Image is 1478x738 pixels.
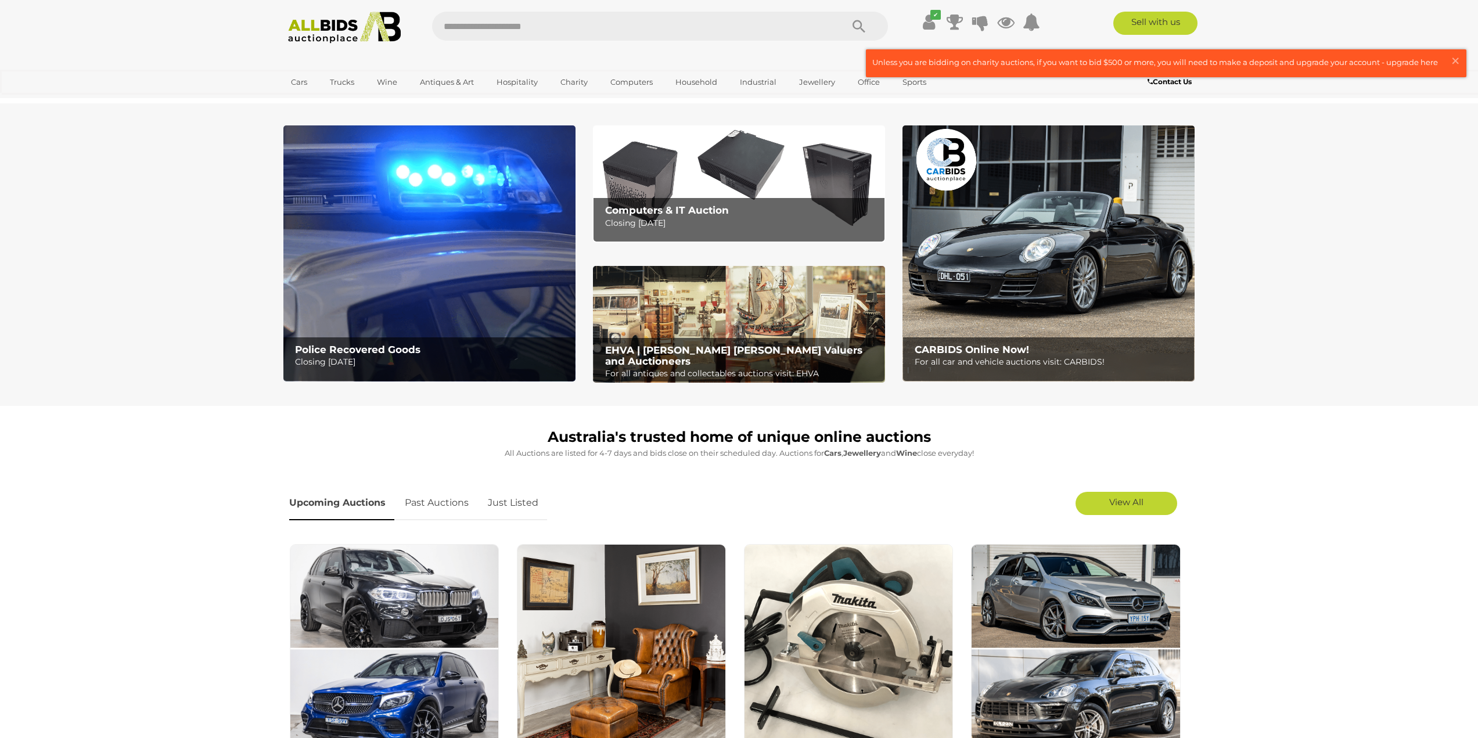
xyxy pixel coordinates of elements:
[593,266,885,383] img: EHVA | Evans Hastings Valuers and Auctioneers
[593,266,885,383] a: EHVA | Evans Hastings Valuers and Auctioneers EHVA | [PERSON_NAME] [PERSON_NAME] Valuers and Auct...
[283,125,576,381] a: Police Recovered Goods Police Recovered Goods Closing [DATE]
[830,12,888,41] button: Search
[412,73,481,92] a: Antiques & Art
[915,344,1029,355] b: CARBIDS Online Now!
[283,125,576,381] img: Police Recovered Goods
[489,73,545,92] a: Hospitality
[593,125,885,242] img: Computers & IT Auction
[668,73,725,92] a: Household
[479,486,547,520] a: Just Listed
[295,355,569,369] p: Closing [DATE]
[605,216,879,231] p: Closing [DATE]
[902,125,1195,381] a: CARBIDS Online Now! CARBIDS Online Now! For all car and vehicle auctions visit: CARBIDS!
[369,73,405,92] a: Wine
[895,73,934,92] a: Sports
[920,12,938,33] a: ✔
[396,486,477,520] a: Past Auctions
[283,92,381,111] a: [GEOGRAPHIC_DATA]
[289,447,1189,460] p: All Auctions are listed for 4-7 days and bids close on their scheduled day. Auctions for , and cl...
[896,448,917,458] strong: Wine
[283,73,315,92] a: Cars
[1148,77,1192,86] b: Contact Us
[843,448,881,458] strong: Jewellery
[1076,492,1177,515] a: View All
[282,12,408,44] img: Allbids.com.au
[915,355,1188,369] p: For all car and vehicle auctions visit: CARBIDS!
[553,73,595,92] a: Charity
[289,486,394,520] a: Upcoming Auctions
[732,73,784,92] a: Industrial
[902,125,1195,381] img: CARBIDS Online Now!
[322,73,362,92] a: Trucks
[603,73,660,92] a: Computers
[1450,49,1461,72] span: ×
[593,125,885,242] a: Computers & IT Auction Computers & IT Auction Closing [DATE]
[1109,496,1143,507] span: View All
[850,73,887,92] a: Office
[930,10,941,20] i: ✔
[605,204,729,216] b: Computers & IT Auction
[1148,75,1195,88] a: Contact Us
[824,448,842,458] strong: Cars
[295,344,420,355] b: Police Recovered Goods
[605,366,879,381] p: For all antiques and collectables auctions visit: EHVA
[605,344,862,367] b: EHVA | [PERSON_NAME] [PERSON_NAME] Valuers and Auctioneers
[289,429,1189,445] h1: Australia's trusted home of unique online auctions
[1113,12,1197,35] a: Sell with us
[792,73,843,92] a: Jewellery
